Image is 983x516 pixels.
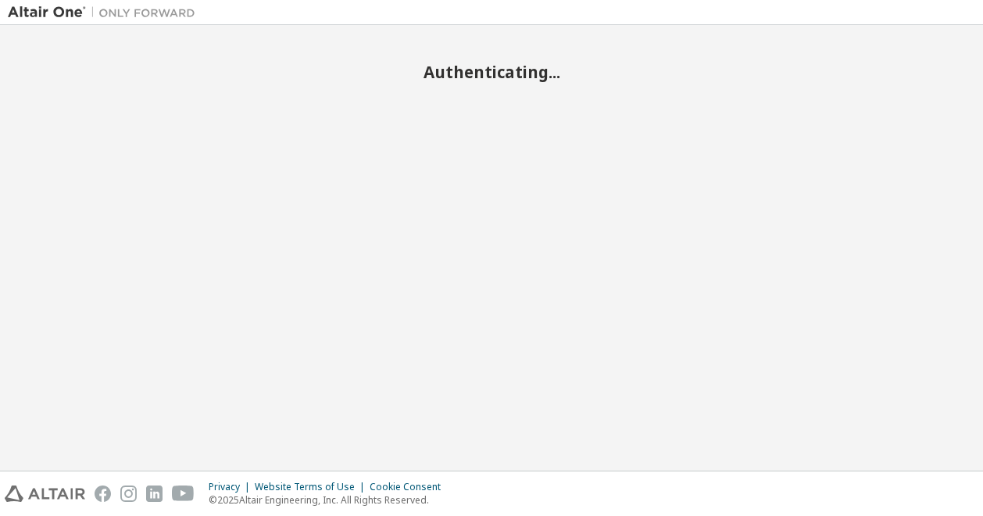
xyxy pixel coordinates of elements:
[209,481,255,493] div: Privacy
[8,62,975,82] h2: Authenticating...
[209,493,450,507] p: © 2025 Altair Engineering, Inc. All Rights Reserved.
[172,486,195,502] img: youtube.svg
[120,486,137,502] img: instagram.svg
[8,5,203,20] img: Altair One
[255,481,370,493] div: Website Terms of Use
[95,486,111,502] img: facebook.svg
[5,486,85,502] img: altair_logo.svg
[146,486,163,502] img: linkedin.svg
[370,481,450,493] div: Cookie Consent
